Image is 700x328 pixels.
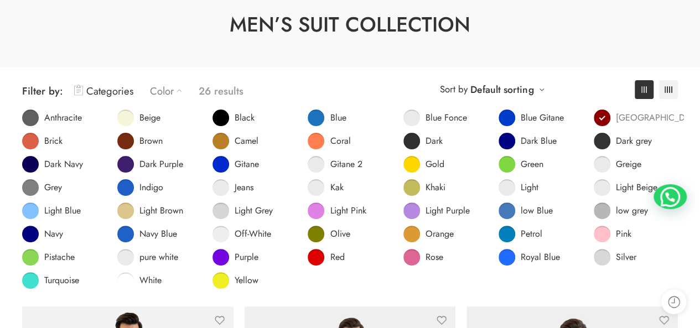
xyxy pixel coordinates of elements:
[616,252,636,263] span: Silver
[594,133,652,149] a: Dark grey
[403,156,444,173] a: Gold
[139,136,163,147] span: Brown
[139,252,178,263] span: pure white
[426,252,443,263] span: Rose
[22,202,81,219] a: Light Blue
[616,205,648,216] span: low grey
[22,110,82,126] a: Anthracite
[235,275,258,286] span: Yellow
[235,205,273,216] span: Light Grey
[212,202,273,219] a: Light Grey
[308,110,346,126] a: Blue
[199,78,243,104] p: 26 results
[117,110,160,126] a: Beige
[117,272,162,289] a: White
[308,226,350,242] a: Olive
[330,252,344,263] span: Red
[44,182,62,193] span: Grey
[22,179,62,196] a: Grey
[403,202,470,219] a: Light Purple
[212,133,258,149] a: Camel
[521,228,542,240] span: Petrol
[308,133,350,149] a: Coral
[594,249,636,265] a: Silver
[150,78,188,104] a: Color
[403,249,443,265] a: Rose
[235,252,258,263] span: Purple
[117,133,163,149] a: Brown
[139,159,183,170] span: Dark Purple
[521,182,538,193] span: Light
[235,182,253,193] span: Jeans
[521,112,564,123] span: Blue Gitane
[139,275,162,286] span: White
[594,156,641,173] a: Greige
[139,112,160,123] span: Beige
[499,156,543,173] a: Green
[117,202,183,219] a: Light Brown
[330,182,343,193] span: Kak
[426,159,444,170] span: Gold
[616,159,641,170] span: Greige
[330,228,350,240] span: Olive
[117,226,177,242] a: Navy Blue
[330,159,362,170] span: Gitane 2
[235,136,258,147] span: Camel
[403,226,454,242] a: Orange
[117,179,163,196] a: Indigo
[499,179,538,196] a: Light
[28,11,672,39] h1: Men’s Suit Collection
[44,159,83,170] span: Dark Navy
[22,133,63,149] a: Brick
[44,112,82,123] span: Anthracite
[616,136,652,147] span: Dark grey
[594,202,648,219] a: low grey
[594,226,631,242] a: Pink
[44,275,79,286] span: Turquoise
[440,80,468,98] span: Sort by
[44,205,81,216] span: Light Blue
[426,228,454,240] span: Orange
[308,249,344,265] a: Red
[212,156,259,173] a: Gitane
[22,84,63,98] span: Filter by:
[330,205,366,216] span: Light Pink
[117,156,183,173] a: Dark Purple
[616,228,631,240] span: Pink
[139,205,183,216] span: Light Brown
[426,205,470,216] span: Light Purple
[212,249,258,265] a: Purple
[212,179,253,196] a: Jeans
[74,78,133,104] a: Categories
[426,136,443,147] span: Dark
[521,159,543,170] span: Green
[470,82,533,97] a: Default sorting
[330,112,346,123] span: Blue
[499,249,560,265] a: Royal Blue
[139,182,163,193] span: Indigo
[521,205,553,216] span: low Blue
[44,252,75,263] span: Pistache
[403,179,445,196] a: Khaki
[521,252,560,263] span: Royal Blue
[22,156,83,173] a: Dark Navy
[22,226,63,242] a: Navy
[499,202,553,219] a: low Blue
[594,179,657,196] a: Light Beige
[499,110,564,126] a: Blue Gitane
[212,226,271,242] a: Off-White
[499,133,557,149] a: Dark Blue
[235,228,271,240] span: Off-White
[616,182,657,193] span: Light Beige
[308,156,362,173] a: Gitane 2
[44,136,63,147] span: Brick
[330,136,350,147] span: Coral
[139,228,177,240] span: Navy Blue
[212,110,255,126] a: Black
[426,182,445,193] span: Khaki
[212,272,258,289] a: Yellow
[403,110,467,126] a: Blue Fonce
[22,249,75,265] a: Pistache
[22,272,79,289] a: Turquoise
[308,179,343,196] a: Kak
